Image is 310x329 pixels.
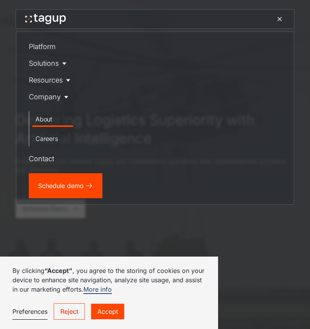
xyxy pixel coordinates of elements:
nav: Company [29,111,73,146]
a: About [32,111,73,127]
a: More info [83,285,112,294]
a: Schedule demo [29,173,102,198]
a: Preferences [12,304,48,320]
a: Accept [91,304,124,319]
a: Resources [29,72,75,88]
div: About [35,114,70,124]
div: Resources [29,75,63,85]
strong: “Accept” [44,267,72,274]
p: By clicking , you agree to the storing of cookies on your device to enhance site navigation, anal... [12,266,206,294]
div: Contact [29,153,54,164]
div: Solutions [29,58,59,69]
a: Solutions [29,55,71,72]
a: Company [29,88,73,105]
div: Careers [35,134,70,143]
a: Reject [54,303,85,320]
div: Platform [29,41,56,52]
div: Schedule demo [38,181,84,190]
div: Company [29,91,61,102]
a: Platform [29,38,59,55]
a: Careers [32,131,73,146]
a: Contact [29,150,57,167]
